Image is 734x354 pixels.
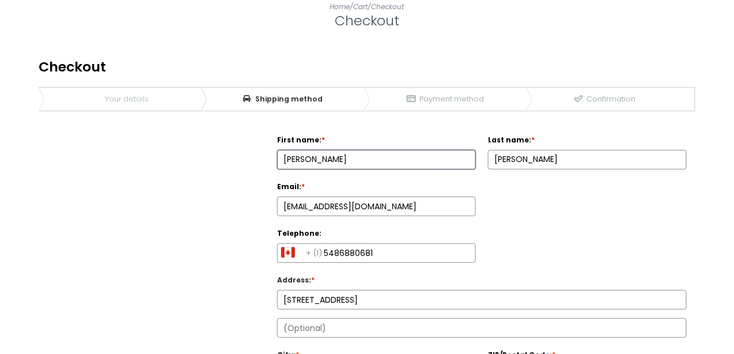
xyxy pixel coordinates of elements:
span: 1 [92,88,102,111]
a: 3Payment method [364,88,527,111]
span: 3 [406,88,417,111]
div: Breadcrumbs [39,87,695,111]
a: 1Your details [39,88,201,111]
span: 4 [574,88,584,111]
span: 2 [242,88,252,111]
div: Checkout [39,59,695,76]
a: Home [330,2,350,12]
input: Telephone [278,244,475,262]
input: First name [278,150,475,169]
input: Last name [489,150,686,169]
input: Email [278,197,475,216]
label: : [277,272,687,285]
span: Address [277,275,309,285]
input: Street name [278,291,686,309]
a: 2Shipping method [201,88,364,111]
label: First name: [277,131,476,145]
input: Apartment, suite, etc. (optional) [278,319,686,337]
a: Cart [354,2,368,12]
label: Telephone: [277,225,476,239]
label: Last name: [488,131,687,145]
a: Checkout [372,2,404,12]
a: 4Confirmation [527,88,683,111]
label: Email: [277,178,476,192]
